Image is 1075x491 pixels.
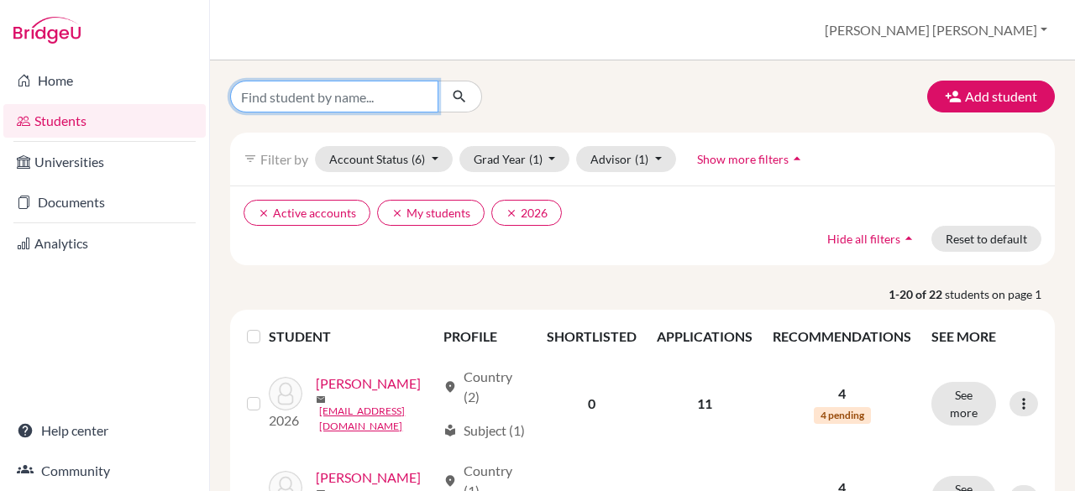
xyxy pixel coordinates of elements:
[889,285,945,303] strong: 1-20 of 22
[244,152,257,165] i: filter_list
[931,226,1041,252] button: Reset to default
[443,367,527,407] div: Country (2)
[316,373,421,394] a: [PERSON_NAME]
[789,150,805,167] i: arrow_drop_up
[506,207,517,219] i: clear
[3,414,206,447] a: Help center
[773,384,911,404] p: 4
[391,207,403,219] i: clear
[3,104,206,138] a: Students
[763,316,921,357] th: RECOMMENDATIONS
[697,152,789,166] span: Show more filters
[433,316,537,357] th: PROFILE
[900,230,917,247] i: arrow_drop_up
[537,357,647,451] td: 0
[230,81,438,112] input: Find student by name...
[491,200,562,226] button: clear2026
[945,285,1055,303] span: students on page 1
[921,316,1048,357] th: SEE MORE
[244,200,370,226] button: clearActive accounts
[931,382,996,426] button: See more
[3,64,206,97] a: Home
[13,17,81,44] img: Bridge-U
[443,380,457,394] span: location_on
[316,467,421,488] a: [PERSON_NAME]
[817,14,1055,46] button: [PERSON_NAME] [PERSON_NAME]
[647,316,763,357] th: APPLICATIONS
[683,146,820,172] button: Show more filtersarrow_drop_up
[827,232,900,246] span: Hide all filters
[269,410,302,431] p: 2026
[412,152,425,166] span: (6)
[459,146,570,172] button: Grad Year(1)
[576,146,676,172] button: Advisor(1)
[3,185,206,219] a: Documents
[316,394,326,405] span: mail
[3,145,206,179] a: Universities
[443,474,457,488] span: location_on
[377,200,485,226] button: clearMy students
[269,377,302,410] img: Abraham, Stefano
[927,81,1055,112] button: Add student
[443,424,457,437] span: local_library
[258,207,270,219] i: clear
[635,152,648,166] span: (1)
[3,454,206,488] a: Community
[647,357,763,451] td: 11
[260,151,308,167] span: Filter by
[537,316,647,357] th: SHORTLISTED
[813,226,931,252] button: Hide all filtersarrow_drop_up
[269,316,433,357] th: STUDENT
[319,404,436,434] a: [EMAIL_ADDRESS][DOMAIN_NAME]
[443,420,525,441] div: Subject (1)
[814,407,871,424] span: 4 pending
[315,146,453,172] button: Account Status(6)
[529,152,543,166] span: (1)
[3,227,206,260] a: Analytics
